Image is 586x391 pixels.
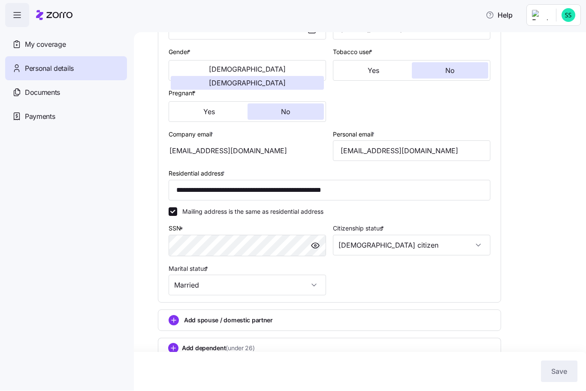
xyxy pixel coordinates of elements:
[177,208,323,216] label: Mailing address is the same as residential address
[209,66,286,73] span: [DEMOGRAPHIC_DATA]
[5,33,127,57] a: My coverage
[25,64,74,74] span: Personal details
[182,344,255,353] span: Add dependent
[184,316,273,325] span: Add spouse / domestic partner
[5,105,127,129] a: Payments
[169,48,192,57] label: Gender
[169,224,185,233] label: SSN
[169,130,215,139] label: Company email
[333,130,376,139] label: Personal email
[333,48,374,57] label: Tobacco user
[169,89,197,98] label: Pregnant
[209,80,286,87] span: [DEMOGRAPHIC_DATA]
[169,169,227,179] label: Residential address
[281,109,290,115] span: No
[25,39,66,50] span: My coverage
[551,367,567,377] span: Save
[541,361,577,382] button: Save
[25,88,60,98] span: Documents
[479,7,520,24] button: Help
[25,112,55,122] span: Payments
[445,67,455,74] span: No
[226,344,254,353] span: (under 26)
[168,343,178,354] svg: add icon
[5,81,127,105] a: Documents
[5,57,127,81] a: Personal details
[169,315,179,326] svg: add icon
[169,264,210,274] label: Marital status
[169,275,326,296] input: Select marital status
[532,10,549,21] img: Employer logo
[368,67,379,74] span: Yes
[333,141,490,161] input: Email
[203,109,215,115] span: Yes
[562,9,575,22] img: 0464b77798e1e106aafadcb04bb87fa1
[333,235,490,256] input: Select citizenship status
[333,224,386,233] label: Citizenship status
[486,10,513,21] span: Help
